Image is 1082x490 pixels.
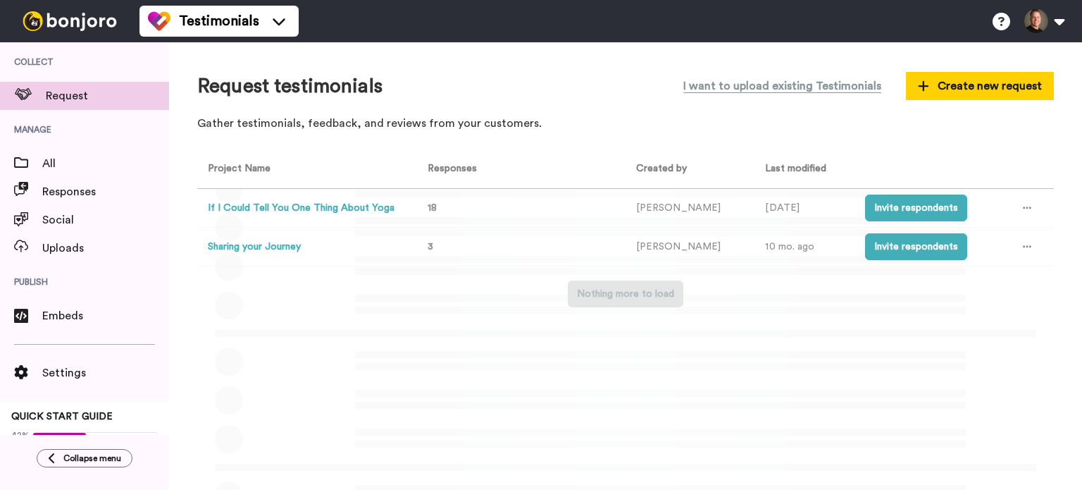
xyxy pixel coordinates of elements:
button: Sharing your Journey [208,240,301,255]
button: If I Could Tell You One Thing About Yoga [208,201,394,216]
td: 10 mo. ago [754,228,854,267]
span: Social [42,212,169,228]
button: Nothing more to load [568,281,683,307]
span: Responses [42,183,169,200]
span: Embeds [42,307,169,324]
button: Create new request [906,72,1054,100]
span: Collapse menu [63,453,121,464]
span: Responses [422,164,477,173]
button: Invite respondents [865,195,967,221]
span: 18 [428,203,437,213]
th: Created by [626,150,754,189]
span: Create new request [918,78,1042,94]
span: Testimonials [179,11,259,31]
h1: Request testimonials [197,75,383,97]
button: I want to upload existing Testimonials [673,71,892,102]
span: Settings [42,365,169,381]
span: 42% [11,429,30,441]
span: Request [46,87,169,104]
td: [DATE] [754,189,854,228]
img: tm-color.svg [148,10,170,32]
th: Last modified [754,150,854,189]
img: bj-logo-header-white.svg [17,11,123,31]
span: All [42,155,169,172]
span: Uploads [42,240,169,257]
p: Gather testimonials, feedback, and reviews from your customers. [197,116,1054,132]
td: [PERSON_NAME] [626,228,754,267]
span: 3 [428,242,433,252]
span: I want to upload existing Testimonials [683,78,881,94]
th: Project Name [197,150,411,189]
button: Collapse menu [37,449,132,467]
span: QUICK START GUIDE [11,412,113,422]
button: Invite respondents [865,233,967,260]
td: [PERSON_NAME] [626,189,754,228]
